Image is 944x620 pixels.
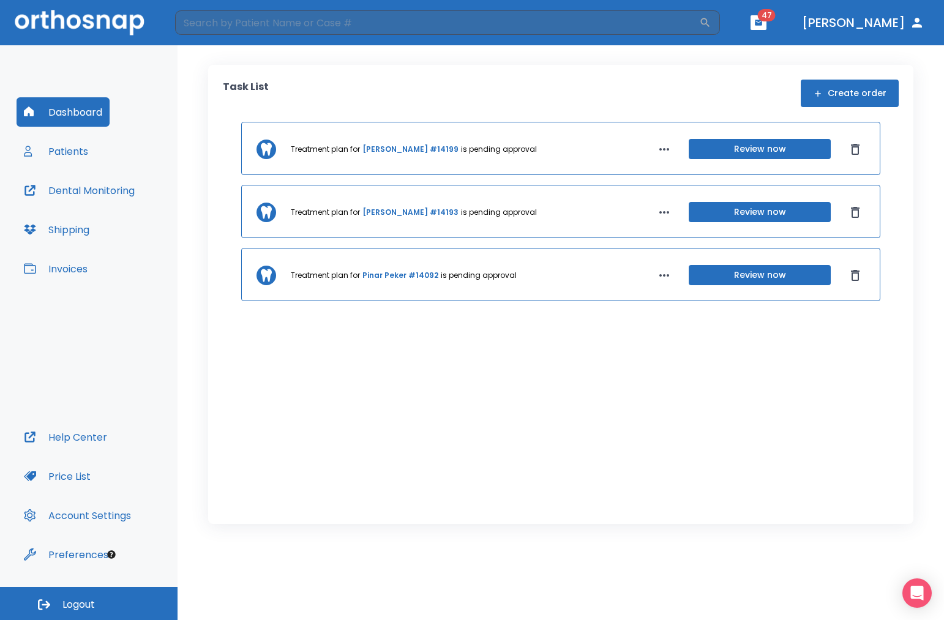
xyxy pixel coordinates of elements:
button: [PERSON_NAME] [797,12,929,34]
a: [PERSON_NAME] #14199 [362,144,459,155]
button: Review now [689,139,831,159]
span: 47 [758,9,776,21]
p: Treatment plan for [291,270,360,281]
a: Pinar Peker #14092 [362,270,438,281]
p: Task List [223,80,269,107]
img: Orthosnap [15,10,144,35]
button: Review now [689,202,831,222]
button: Patients [17,136,96,166]
p: is pending approval [441,270,517,281]
p: is pending approval [461,144,537,155]
button: Create order [801,80,899,107]
button: Dental Monitoring [17,176,142,205]
button: Dismiss [845,266,865,285]
button: Price List [17,461,98,491]
button: Account Settings [17,501,138,530]
p: is pending approval [461,207,537,218]
a: [PERSON_NAME] #14193 [362,207,459,218]
button: Dismiss [845,203,865,222]
button: Invoices [17,254,95,283]
button: Dashboard [17,97,110,127]
p: Treatment plan for [291,144,360,155]
button: Help Center [17,422,114,452]
button: Shipping [17,215,97,244]
button: Preferences [17,540,116,569]
div: Open Intercom Messenger [902,578,932,608]
button: Dismiss [845,140,865,159]
div: Tooltip anchor [106,549,117,560]
button: Review now [689,265,831,285]
p: Treatment plan for [291,207,360,218]
span: Logout [62,598,95,611]
input: Search by Patient Name or Case # [175,10,699,35]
